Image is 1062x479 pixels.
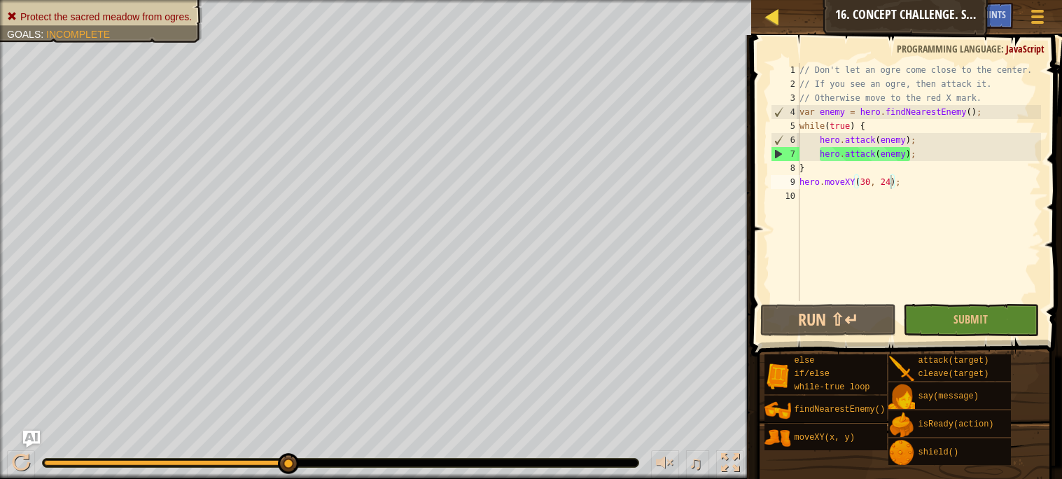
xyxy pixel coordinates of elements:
[918,391,979,401] span: say(message)
[771,91,799,105] div: 3
[1006,42,1044,55] span: JavaScript
[795,369,830,379] span: if/else
[20,11,192,22] span: Protect the sacred meadow from ogres.
[795,405,886,415] span: findNearestEnemy()
[7,450,35,479] button: Ctrl + P: Play
[918,447,959,457] span: shield()
[945,8,969,21] span: Ask AI
[23,431,40,447] button: Ask AI
[795,433,855,443] span: moveXY(x, y)
[771,147,799,161] div: 7
[771,161,799,175] div: 8
[46,29,110,40] span: Incomplete
[888,384,915,410] img: portrait.png
[888,440,915,466] img: portrait.png
[953,312,988,327] span: Submit
[771,119,799,133] div: 5
[771,133,799,147] div: 6
[1001,42,1006,55] span: :
[651,450,679,479] button: Adjust volume
[918,369,989,379] span: cleave(target)
[771,189,799,203] div: 10
[903,304,1039,336] button: Submit
[938,3,976,29] button: Ask AI
[897,42,1001,55] span: Programming language
[771,105,799,119] div: 4
[983,8,1006,21] span: Hints
[888,412,915,438] img: portrait.png
[41,29,46,40] span: :
[686,450,710,479] button: ♫
[764,425,791,452] img: portrait.png
[918,419,994,429] span: isReady(action)
[7,29,41,40] span: Goals
[771,63,799,77] div: 1
[689,452,703,473] span: ♫
[795,356,815,366] span: else
[764,363,791,389] img: portrait.png
[1020,3,1055,36] button: Show game menu
[771,175,799,189] div: 9
[7,10,192,24] li: Protect the sacred meadow from ogres.
[918,356,989,366] span: attack(target)
[795,382,870,392] span: while-true loop
[771,77,799,91] div: 2
[764,397,791,424] img: portrait.png
[760,304,896,336] button: Run ⇧↵
[888,356,915,382] img: portrait.png
[716,450,744,479] button: Toggle fullscreen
